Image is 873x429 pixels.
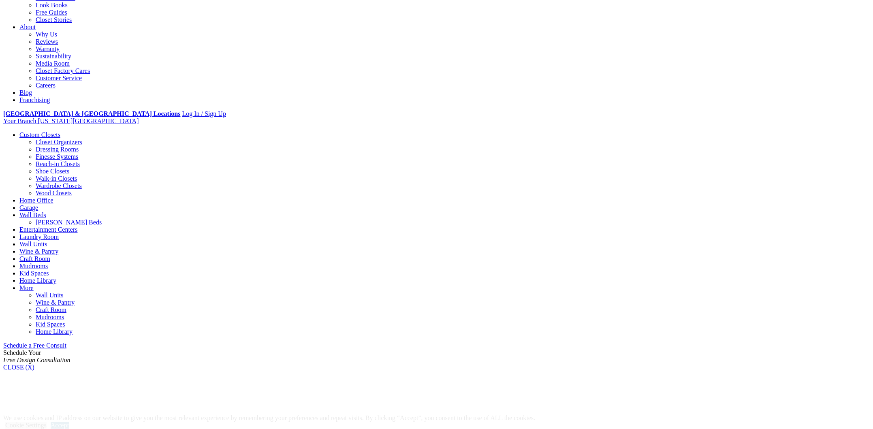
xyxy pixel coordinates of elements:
a: Careers [36,82,55,89]
a: Log In / Sign Up [182,110,226,117]
span: Schedule Your [3,349,70,363]
a: Blog [19,89,32,96]
a: Garage [19,204,38,211]
a: Craft Room [19,255,50,262]
a: Franchising [19,96,50,103]
a: Closet Organizers [36,139,82,145]
a: Cookie Settings [5,422,47,429]
a: Reviews [36,38,58,45]
a: Finesse Systems [36,153,78,160]
a: Entertainment Centers [19,226,78,233]
a: Wine & Pantry [36,299,75,306]
a: Home Office [19,197,53,204]
a: Wood Closets [36,190,72,196]
a: Wardrobe Closets [36,182,82,189]
div: We use cookies and IP address on our website to give you the most relevant experience by remember... [3,414,535,422]
a: Walk-in Closets [36,175,77,182]
a: Wall Units [36,292,63,299]
em: Free Design Consultation [3,356,70,363]
a: Why Us [36,31,57,38]
a: Home Library [36,328,73,335]
a: Accept [51,422,69,429]
a: Reach-in Closets [36,160,80,167]
a: Closet Factory Cares [36,67,90,74]
a: About [19,23,36,30]
a: Kid Spaces [19,270,49,277]
a: Wall Beds [19,211,46,218]
a: Free Guides [36,9,67,16]
a: Mudrooms [36,314,64,320]
a: [GEOGRAPHIC_DATA] & [GEOGRAPHIC_DATA] Locations [3,110,180,117]
a: Media Room [36,60,70,67]
a: Wall Units [19,241,47,248]
a: Wine & Pantry [19,248,58,255]
span: [US_STATE][GEOGRAPHIC_DATA] [38,117,139,124]
a: Custom Closets [19,131,60,138]
a: Your Branch [US_STATE][GEOGRAPHIC_DATA] [3,117,139,124]
a: Schedule a Free Consult (opens a dropdown menu) [3,342,66,349]
a: [PERSON_NAME] Beds [36,219,102,226]
a: CLOSE (X) [3,364,34,371]
a: Home Library [19,277,56,284]
a: Closet Stories [36,16,72,23]
a: Sustainability [36,53,71,60]
span: Your Branch [3,117,36,124]
a: Warranty [36,45,60,52]
a: Look Books [36,2,68,9]
a: Customer Service [36,75,82,81]
a: Shoe Closets [36,168,69,175]
a: Mudrooms [19,263,48,269]
a: Kid Spaces [36,321,65,328]
a: Craft Room [36,306,66,313]
a: Laundry Room [19,233,59,240]
a: Dressing Rooms [36,146,79,153]
a: More menu text will display only on big screen [19,284,34,291]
